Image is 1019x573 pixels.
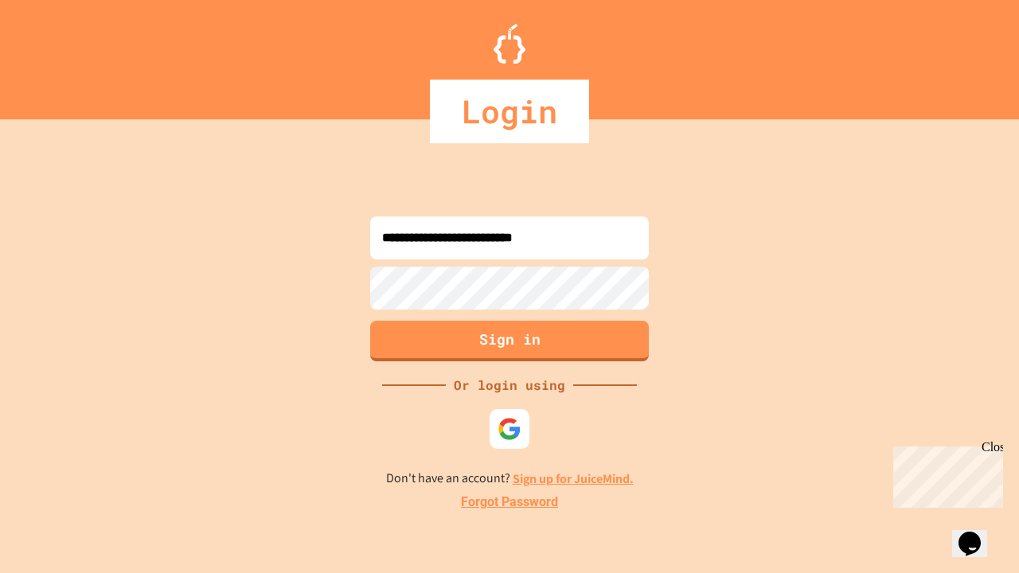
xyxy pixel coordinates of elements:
[887,440,1003,508] iframe: chat widget
[370,321,649,361] button: Sign in
[513,470,634,487] a: Sign up for JuiceMind.
[952,509,1003,557] iframe: chat widget
[446,376,573,395] div: Or login using
[6,6,110,101] div: Chat with us now!Close
[430,80,589,143] div: Login
[461,493,558,512] a: Forgot Password
[498,417,521,441] img: google-icon.svg
[494,24,525,64] img: Logo.svg
[386,469,634,489] p: Don't have an account?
